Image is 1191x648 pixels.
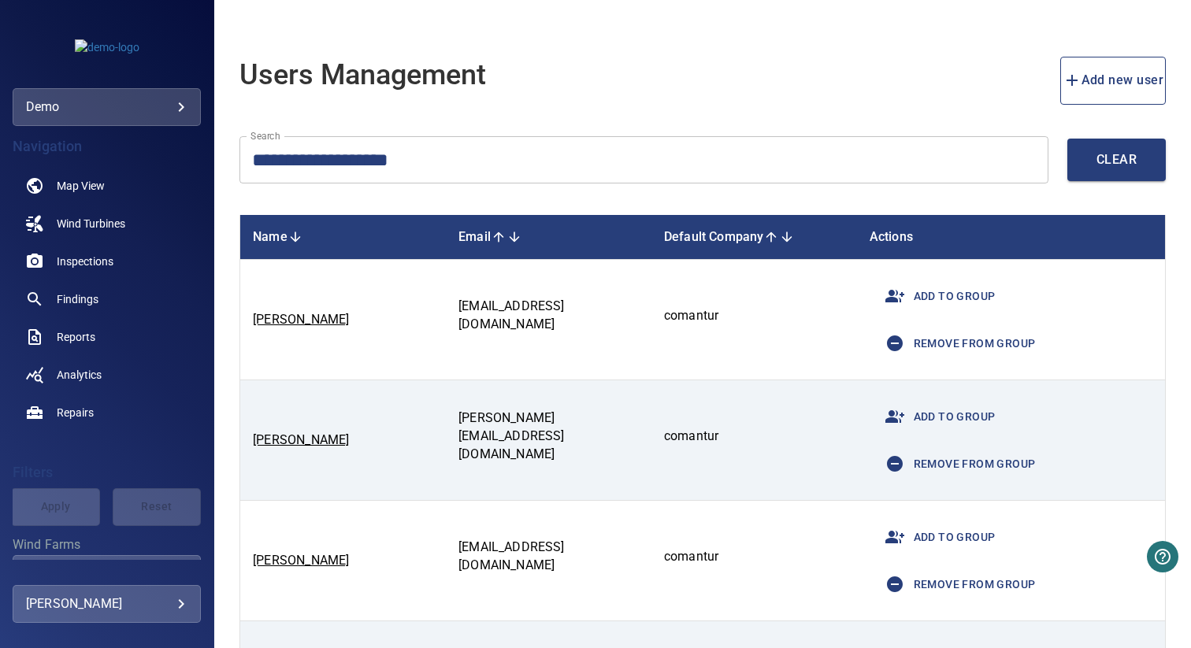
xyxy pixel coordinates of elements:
img: demo-logo [75,39,139,55]
button: Add to group [870,272,1002,320]
div: Actions [870,228,1152,246]
div: Default Company [664,228,844,246]
p: comantur [664,307,844,325]
span: Repairs [57,405,94,420]
h1: Users Management [239,60,486,91]
div: [PERSON_NAME] [26,591,187,617]
th: Toggle SortBy [446,215,651,260]
a: analytics noActive [13,356,201,394]
p: [PERSON_NAME][EMAIL_ADDRESS][DOMAIN_NAME] [458,409,639,464]
label: Wind Farms [13,539,201,551]
th: Toggle SortBy [240,215,446,260]
a: inspections noActive [13,243,201,280]
div: Wind Farms [13,555,201,593]
span: Add to group [876,398,996,435]
span: Add to group [876,277,996,315]
button: Remove from group [870,320,1042,367]
p: [EMAIL_ADDRESS][DOMAIN_NAME] [458,298,639,334]
button: Remove from group [870,561,1042,608]
span: Map View [57,178,105,194]
span: Inspections [57,254,113,269]
span: Add new user [1063,69,1164,91]
span: Remove from group [876,565,1036,603]
button: add new user [1060,57,1167,105]
th: Toggle SortBy [651,215,857,260]
a: map noActive [13,167,201,205]
button: Add to group [870,513,1002,561]
span: Analytics [57,367,102,383]
span: Clear [1099,149,1134,171]
a: repairs noActive [13,394,201,431]
a: reports noActive [13,318,201,356]
a: windturbines noActive [13,205,201,243]
h4: Filters [13,465,201,480]
p: comantur [664,548,844,566]
button: Add to group [870,393,1002,440]
div: Name [253,228,433,246]
a: [PERSON_NAME] [253,553,349,568]
h4: Navigation [13,139,201,154]
span: Remove from group [876,445,1036,483]
a: [PERSON_NAME] [253,432,349,447]
span: Reports [57,329,95,345]
a: findings noActive [13,280,201,318]
div: demo [13,88,201,126]
span: Findings [57,291,98,307]
span: Remove from group [876,324,1036,362]
span: Add to group [876,518,996,556]
p: [EMAIL_ADDRESS][DOMAIN_NAME] [458,539,639,575]
button: Clear [1067,139,1166,181]
div: demo [26,94,187,120]
span: Wind Turbines [57,216,125,231]
p: comantur [664,428,844,446]
button: Remove from group [870,440,1042,487]
a: [PERSON_NAME] [253,312,349,327]
div: Email [458,228,639,246]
